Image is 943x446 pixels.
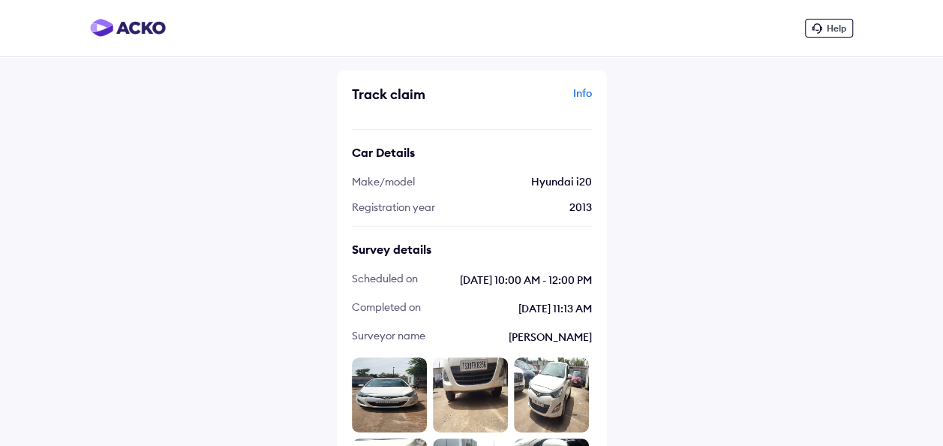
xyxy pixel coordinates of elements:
span: Registration year [352,200,435,214]
span: Hyundai i20 [531,175,592,188]
span: completed On [352,300,421,317]
div: Info [476,86,592,114]
span: [DATE] 11:13 AM [436,300,592,317]
div: Track claim [352,86,468,103]
span: Help [827,23,846,34]
div: Survey details [352,242,592,257]
span: scheduled On [352,272,418,288]
span: [PERSON_NAME] [440,329,592,345]
span: [DATE] 10:00 AM - 12:00 PM [433,272,592,288]
div: Car Details [352,145,592,160]
span: 2013 [569,200,592,214]
img: front_l_corner [514,357,589,432]
span: surveyor Name [352,329,425,345]
span: Make/model [352,175,415,188]
img: front [352,357,427,432]
img: horizontal-gradient.png [90,19,166,37]
img: undercarriage_front [433,357,508,432]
